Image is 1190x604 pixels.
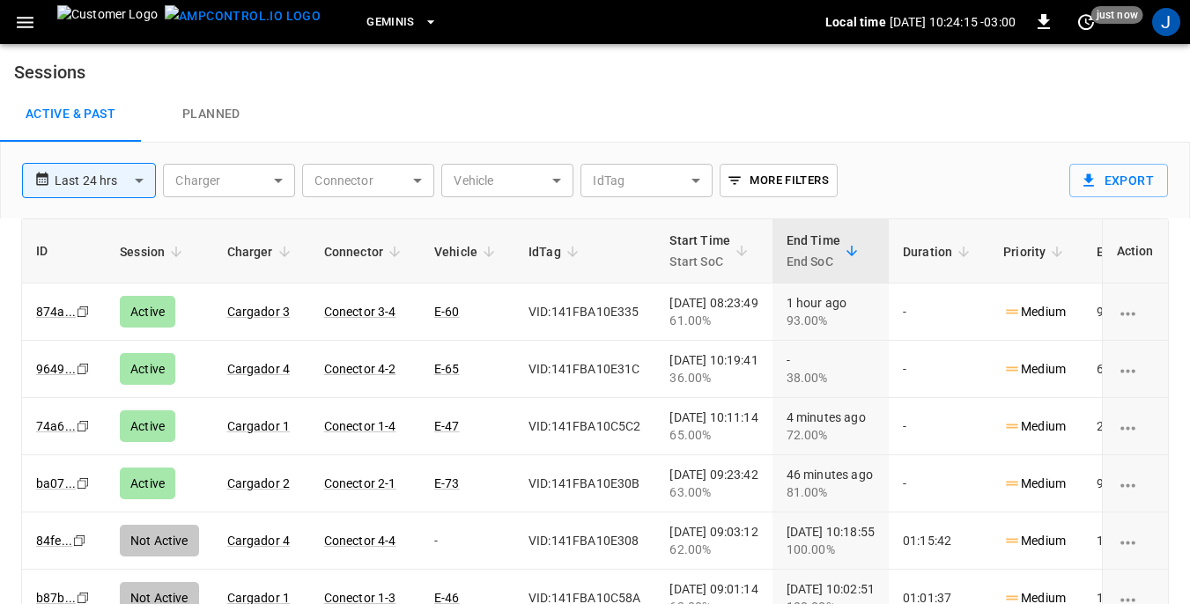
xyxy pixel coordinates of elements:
[889,455,989,512] td: -
[36,476,76,490] a: ba07...
[1003,417,1066,436] p: Medium
[720,164,837,197] button: More Filters
[514,398,655,455] td: VID:141FBA10C5C2
[141,86,282,143] a: Planned
[324,534,396,548] a: Conector 4-4
[120,468,175,499] div: Active
[514,341,655,398] td: VID:141FBA10E31C
[227,476,291,490] a: Cargador 2
[787,294,875,329] div: 1 hour ago
[55,164,156,197] div: Last 24 hrs
[324,419,396,433] a: Conector 1-4
[1069,164,1168,197] button: Export
[787,409,875,444] div: 4 minutes ago
[324,305,396,319] a: Conector 3-4
[787,483,875,501] div: 81.00%
[669,294,758,329] div: [DATE] 08:23:49
[434,419,460,433] a: E-47
[669,230,753,272] span: Start TimeStart SoC
[669,409,758,444] div: [DATE] 10:11:14
[1003,532,1066,550] p: Medium
[1083,512,1178,570] td: 120.46 kWh
[1152,8,1180,36] div: profile-icon
[787,312,875,329] div: 93.00%
[1117,303,1154,320] div: charging session options
[889,512,989,570] td: 01:15:42
[75,416,92,436] div: copy
[324,362,396,376] a: Conector 4-2
[324,476,396,490] a: Conector 2-1
[528,241,584,262] span: IdTag
[669,251,730,272] p: Start SoC
[1003,303,1066,321] p: Medium
[359,5,445,40] button: Geminis
[787,369,875,387] div: 38.00%
[669,483,758,501] div: 63.00%
[120,353,175,385] div: Active
[825,13,886,31] p: Local time
[889,341,989,398] td: -
[889,398,989,455] td: -
[71,531,89,550] div: copy
[514,455,655,512] td: VID:141FBA10E30B
[669,351,758,387] div: [DATE] 10:19:41
[1102,219,1168,284] th: Action
[1003,241,1068,262] span: Priority
[787,523,875,558] div: [DATE] 10:18:55
[669,523,758,558] div: [DATE] 09:03:12
[22,219,106,284] th: ID
[1083,455,1178,512] td: 98.51 kWh
[434,362,460,376] a: E-65
[1083,341,1178,398] td: 6.55 kWh
[36,362,76,376] a: 9649...
[890,13,1016,31] p: [DATE] 10:24:15 -03:00
[75,474,92,493] div: copy
[75,302,92,321] div: copy
[75,359,92,379] div: copy
[1117,417,1154,435] div: charging session options
[434,305,460,319] a: E-60
[227,419,291,433] a: Cargador 1
[903,241,975,262] span: Duration
[1003,475,1066,493] p: Medium
[1117,360,1154,378] div: charging session options
[514,284,655,341] td: VID:141FBA10E335
[57,5,158,39] img: Customer Logo
[36,419,76,433] a: 74a6...
[889,284,989,341] td: -
[366,12,415,33] span: Geminis
[227,362,291,376] a: Cargador 4
[669,369,758,387] div: 36.00%
[420,512,514,570] td: -
[227,305,291,319] a: Cargador 3
[1072,8,1100,36] button: set refresh interval
[787,230,863,272] span: End TimeEnd SoC
[120,296,175,328] div: Active
[1097,241,1159,262] span: Energy
[36,305,76,319] a: 874a...
[120,525,199,556] div: Not Active
[1003,360,1066,379] p: Medium
[1117,475,1154,492] div: charging session options
[787,351,875,387] div: -
[669,466,758,501] div: [DATE] 09:23:42
[227,534,291,548] a: Cargador 4
[787,251,840,272] p: End SoC
[1083,284,1178,341] td: 98.82 kWh
[787,466,875,501] div: 46 minutes ago
[324,241,406,262] span: Connector
[787,541,875,558] div: 100.00%
[669,541,758,558] div: 62.00%
[787,426,875,444] div: 72.00%
[227,241,296,262] span: Charger
[669,426,758,444] div: 65.00%
[514,512,655,570] td: VID:141FBA10E308
[1117,532,1154,549] div: charging session options
[787,230,840,272] div: End Time
[165,5,321,27] img: ampcontrol.io logo
[434,241,500,262] span: Vehicle
[36,534,72,548] a: 84fe...
[1083,398,1178,455] td: 23.52 kWh
[669,230,730,272] div: Start Time
[1091,6,1143,24] span: just now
